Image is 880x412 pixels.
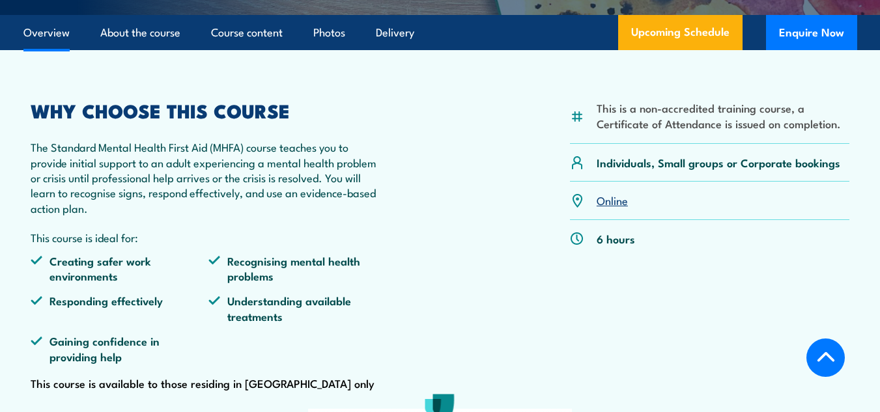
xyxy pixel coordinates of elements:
[208,253,386,284] li: Recognising mental health problems
[618,15,743,50] a: Upcoming Schedule
[208,293,386,323] li: Understanding available treatments
[31,230,386,245] p: This course is ideal for:
[597,192,628,208] a: Online
[100,16,180,50] a: About the course
[31,253,208,284] li: Creating safer work environments
[597,231,635,246] p: 6 hours
[766,15,857,50] button: Enquire Now
[376,16,414,50] a: Delivery
[31,333,208,364] li: Gaining confidence in providing help
[597,155,840,170] p: Individuals, Small groups or Corporate bookings
[23,16,70,50] a: Overview
[211,16,283,50] a: Course content
[313,16,345,50] a: Photos
[597,100,849,131] li: This is a non-accredited training course, a Certificate of Attendance is issued on completion.
[31,139,386,215] p: The Standard Mental Health First Aid (MHFA) course teaches you to provide initial support to an a...
[31,102,386,393] div: This course is available to those residing in [GEOGRAPHIC_DATA] only
[31,102,386,118] h2: WHY CHOOSE THIS COURSE
[31,293,208,323] li: Responding effectively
